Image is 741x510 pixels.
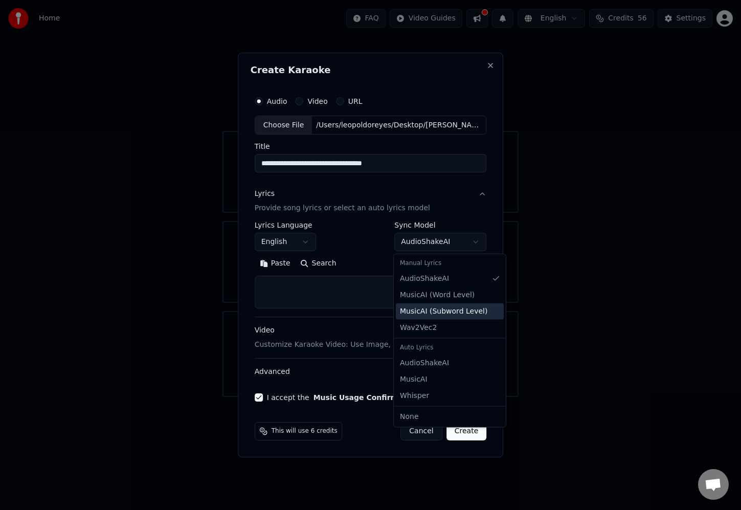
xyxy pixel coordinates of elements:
div: Manual Lyrics [396,256,504,271]
div: Auto Lyrics [396,340,504,354]
span: AudioShakeAI [400,358,449,368]
span: Wav2Vec2 [400,322,437,332]
span: MusicAI ( Word Level ) [400,290,475,300]
span: Whisper [400,390,429,401]
span: None [400,411,419,422]
span: MusicAI [400,374,428,384]
span: MusicAI ( Subword Level ) [400,306,487,316]
span: AudioShakeAI [400,273,449,283]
